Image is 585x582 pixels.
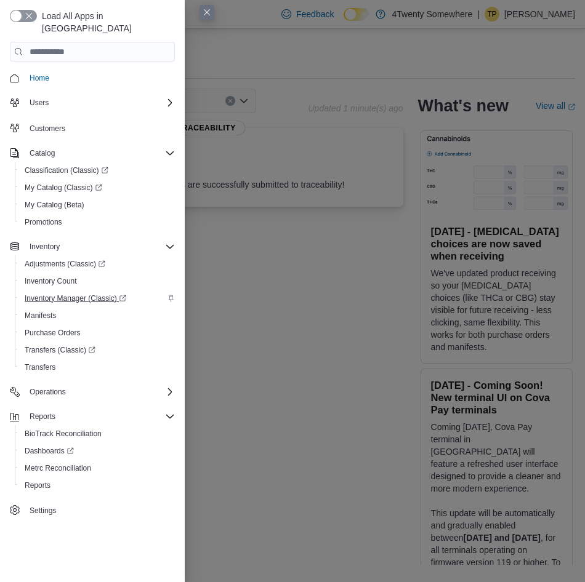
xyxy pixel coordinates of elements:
[25,121,70,136] a: Customers
[15,460,180,477] button: Metrc Reconciliation
[25,311,56,321] span: Manifests
[20,461,96,476] a: Metrc Reconciliation
[25,71,54,86] a: Home
[20,360,175,375] span: Transfers
[25,95,54,110] button: Users
[25,217,62,227] span: Promotions
[15,359,180,376] button: Transfers
[15,255,180,273] a: Adjustments (Classic)
[25,200,84,210] span: My Catalog (Beta)
[20,343,175,357] span: Transfers (Classic)
[15,179,180,196] a: My Catalog (Classic)
[15,196,180,213] button: My Catalog (Beta)
[25,239,175,254] span: Inventory
[20,308,61,323] a: Manifests
[5,145,180,162] button: Catalog
[20,461,175,476] span: Metrc Reconciliation
[30,98,49,108] span: Users
[25,146,60,161] button: Catalog
[15,307,180,324] button: Manifests
[25,276,77,286] span: Inventory Count
[20,257,175,271] span: Adjustments (Classic)
[20,291,131,306] a: Inventory Manager (Classic)
[20,180,107,195] a: My Catalog (Classic)
[25,362,55,372] span: Transfers
[20,478,55,493] a: Reports
[25,409,60,424] button: Reports
[25,95,175,110] span: Users
[5,408,180,425] button: Reports
[15,477,180,494] button: Reports
[200,5,214,20] button: Close this dialog
[25,259,105,269] span: Adjustments (Classic)
[20,426,175,441] span: BioTrack Reconciliation
[15,273,180,290] button: Inventory Count
[30,73,49,83] span: Home
[15,442,180,460] a: Dashboards
[25,165,108,175] span: Classification (Classic)
[20,325,86,340] a: Purchase Orders
[20,180,175,195] span: My Catalog (Classic)
[20,343,100,357] a: Transfers (Classic)
[37,10,175,34] span: Load All Apps in [GEOGRAPHIC_DATA]
[20,308,175,323] span: Manifests
[25,345,95,355] span: Transfers (Classic)
[25,328,81,338] span: Purchase Orders
[20,291,175,306] span: Inventory Manager (Classic)
[30,412,55,421] span: Reports
[30,148,55,158] span: Catalog
[20,444,175,458] span: Dashboards
[20,478,175,493] span: Reports
[20,426,107,441] a: BioTrack Reconciliation
[25,409,175,424] span: Reports
[25,429,102,439] span: BioTrack Reconciliation
[20,163,175,178] span: Classification (Classic)
[30,506,56,516] span: Settings
[25,293,126,303] span: Inventory Manager (Classic)
[30,387,66,397] span: Operations
[20,197,175,212] span: My Catalog (Beta)
[5,69,180,87] button: Home
[25,480,50,490] span: Reports
[15,324,180,341] button: Purchase Orders
[25,239,65,254] button: Inventory
[25,70,175,86] span: Home
[15,425,180,442] button: BioTrack Reconciliation
[25,385,71,399] button: Operations
[25,146,175,161] span: Catalog
[25,446,74,456] span: Dashboards
[5,501,180,519] button: Settings
[25,463,91,473] span: Metrc Reconciliation
[5,238,180,255] button: Inventory
[20,274,175,289] span: Inventory Count
[20,197,89,212] a: My Catalog (Beta)
[15,290,180,307] a: Inventory Manager (Classic)
[25,503,61,518] a: Settings
[10,64,175,522] nav: Complex example
[20,257,110,271] a: Adjustments (Classic)
[25,385,175,399] span: Operations
[20,325,175,340] span: Purchase Orders
[5,119,180,137] button: Customers
[25,120,175,135] span: Customers
[20,274,82,289] a: Inventory Count
[30,242,60,252] span: Inventory
[15,162,180,179] a: Classification (Classic)
[5,383,180,401] button: Operations
[15,213,180,231] button: Promotions
[25,503,175,518] span: Settings
[30,124,65,134] span: Customers
[20,163,113,178] a: Classification (Classic)
[20,215,175,229] span: Promotions
[20,444,79,458] a: Dashboards
[15,341,180,359] a: Transfers (Classic)
[20,215,67,229] a: Promotions
[20,360,60,375] a: Transfers
[25,183,102,193] span: My Catalog (Classic)
[5,94,180,111] button: Users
